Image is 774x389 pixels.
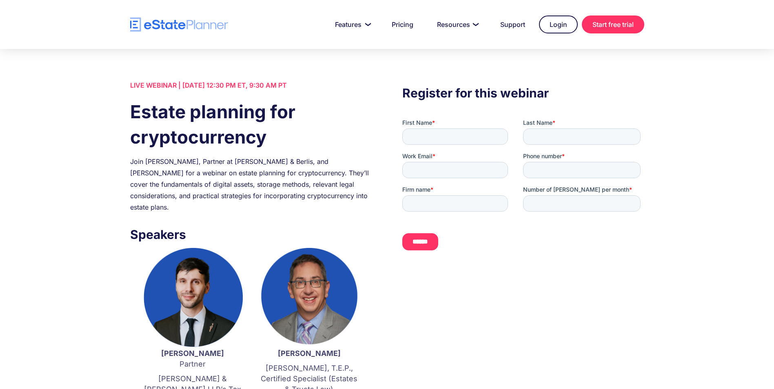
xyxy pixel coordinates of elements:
[325,16,378,33] a: Features
[382,16,423,33] a: Pricing
[402,84,644,102] h3: Register for this webinar
[278,349,341,358] strong: [PERSON_NAME]
[161,349,224,358] strong: [PERSON_NAME]
[130,18,228,32] a: home
[582,15,644,33] a: Start free trial
[490,16,535,33] a: Support
[539,15,578,33] a: Login
[402,119,644,257] iframe: Form 0
[427,16,486,33] a: Resources
[130,99,372,150] h1: Estate planning for cryptocurrency
[130,156,372,213] div: Join [PERSON_NAME], Partner at [PERSON_NAME] & Berlis, and [PERSON_NAME] for a webinar on estate ...
[130,225,372,244] h3: Speakers
[130,80,372,91] div: LIVE WEBINAR | [DATE] 12:30 PM ET, 9:30 AM PT
[142,348,243,369] p: Partner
